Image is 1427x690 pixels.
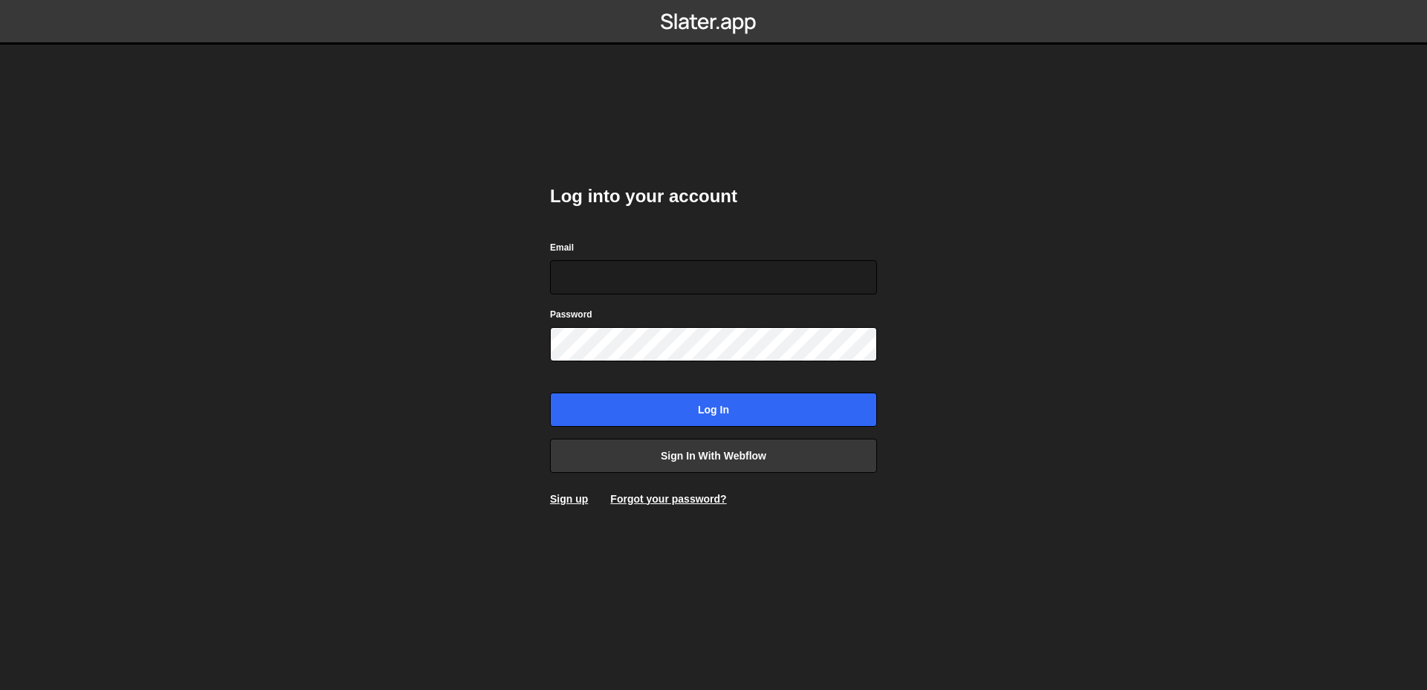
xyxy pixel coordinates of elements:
[550,439,877,473] a: Sign in with Webflow
[550,493,588,505] a: Sign up
[550,307,592,322] label: Password
[610,493,726,505] a: Forgot your password?
[550,184,877,208] h2: Log into your account
[550,240,574,255] label: Email
[550,393,877,427] input: Log in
